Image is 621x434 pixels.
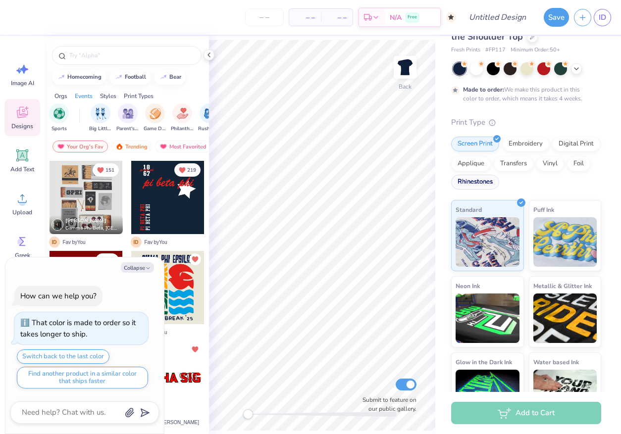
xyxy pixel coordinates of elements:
div: How can we help you? [20,291,97,301]
img: Metallic & Glitter Ink [533,293,597,343]
button: Switch back to the last color [17,349,109,364]
div: filter for Philanthropy [171,103,194,133]
span: Gamma Phi Beta, [GEOGRAPHIC_DATA] [65,225,119,232]
div: filter for Big Little Reveal [89,103,112,133]
span: Fav by You [63,239,86,246]
span: Greek [15,251,30,259]
div: filter for Sports [49,103,69,133]
img: Philanthropy Image [177,108,188,119]
button: Unlike [96,253,119,267]
button: filter button [171,103,194,133]
div: Most Favorited [155,141,211,152]
input: – – [245,8,284,26]
label: Submit to feature on our public gallery. [357,395,416,413]
div: Events [75,92,93,100]
div: Vinyl [536,156,564,171]
strong: Made to order: [463,86,504,94]
div: filter for Parent's Weekend [116,103,139,133]
div: Embroidery [502,137,549,151]
img: Game Day Image [150,108,161,119]
span: 151 [105,168,114,173]
span: Designs [11,122,33,130]
span: Fav by [PERSON_NAME] [145,419,199,426]
div: Rhinestones [451,175,499,190]
span: ID [599,12,606,23]
span: Puff Ink [533,204,554,215]
div: Screen Print [451,137,499,151]
img: Big Little Reveal Image [95,108,106,119]
div: football [125,74,146,80]
div: Trending [111,141,152,152]
button: Collapse [121,262,154,273]
span: [PERSON_NAME] [65,217,106,224]
img: most_fav.gif [57,143,65,150]
div: Print Types [124,92,154,100]
div: bear [169,74,181,80]
div: filter for Game Day [144,103,166,133]
span: 219 [187,168,196,173]
span: Fav by You [145,239,167,246]
img: Parent's Weekend Image [122,108,134,119]
div: Your Org's Fav [52,141,108,152]
div: Print Type [451,117,601,128]
span: I D [131,237,142,247]
button: Find another product in a similar color that ships faster [17,367,148,388]
div: filter for Rush & Bid [198,103,221,133]
span: Water based Ink [533,357,579,367]
img: Neon Ink [456,293,519,343]
span: Sports [52,125,67,133]
button: Unlike [93,163,119,177]
span: # FP117 [485,46,506,54]
img: Back [395,57,415,77]
div: Back [399,82,412,91]
span: Fresh Prints [451,46,480,54]
span: Free [408,14,417,21]
img: Water based Ink [533,370,597,419]
div: Applique [451,156,491,171]
button: Unlike [174,163,201,177]
span: Image AI [11,79,34,87]
button: homecoming [52,70,106,85]
button: filter button [144,103,166,133]
div: Styles [100,92,116,100]
span: I D [49,237,60,247]
button: bear [154,70,186,85]
span: – – [295,12,315,23]
input: Try "Alpha" [68,50,195,60]
span: N/A [390,12,402,23]
span: Standard [456,204,482,215]
div: That color is made to order so it takes longer to ship. [20,318,136,339]
img: Standard [456,217,519,267]
span: Philanthropy [171,125,194,133]
span: Rush & Bid [198,125,221,133]
img: Sports Image [53,108,65,119]
div: We make this product in this color to order, which means it takes 4 weeks. [463,85,585,103]
button: Unlike [189,253,201,265]
span: Upload [12,208,32,216]
span: Minimum Order: 50 + [511,46,560,54]
button: filter button [198,103,221,133]
input: Untitled Design [461,7,534,27]
div: Digital Print [552,137,600,151]
button: filter button [89,103,112,133]
img: trend_line.gif [115,74,123,80]
div: Foil [567,156,590,171]
span: – – [327,12,347,23]
img: Glow in the Dark Ink [456,370,519,419]
span: Neon Ink [456,281,480,291]
span: Parent's Weekend [116,125,139,133]
img: Rush & Bid Image [204,108,215,119]
button: football [109,70,151,85]
div: homecoming [67,74,102,80]
span: Metallic & Glitter Ink [533,281,592,291]
a: ID [594,9,611,26]
button: filter button [49,103,69,133]
span: Add Text [10,165,34,173]
img: trend_line.gif [159,74,167,80]
div: Accessibility label [243,409,253,419]
button: Save [544,8,569,27]
span: Glow in the Dark Ink [456,357,512,367]
div: Orgs [54,92,67,100]
img: most_fav.gif [159,143,167,150]
span: Big Little Reveal [89,125,112,133]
